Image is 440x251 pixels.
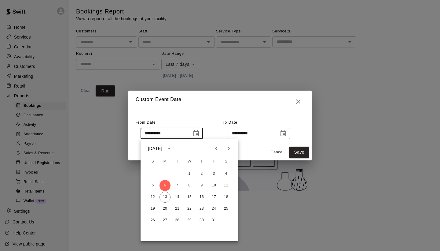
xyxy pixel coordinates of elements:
[164,143,174,154] button: calendar view is open, switch to year view
[159,192,170,203] button: 13
[196,192,207,203] button: 16
[210,142,222,155] button: Previous month
[196,155,207,168] span: Thursday
[184,168,195,179] button: 1
[208,180,219,191] button: 10
[159,203,170,214] button: 20
[221,192,232,203] button: 18
[196,215,207,226] button: 30
[147,192,158,203] button: 12
[223,120,237,125] span: To Date
[147,215,158,226] button: 26
[289,147,309,158] button: Save
[159,180,170,191] button: 6
[147,203,158,214] button: 19
[292,96,304,108] button: Close
[221,168,232,179] button: 4
[208,192,219,203] button: 17
[172,180,183,191] button: 7
[172,192,183,203] button: 14
[184,192,195,203] button: 15
[184,155,195,168] span: Wednesday
[184,215,195,226] button: 29
[208,155,219,168] span: Friday
[172,203,183,214] button: 21
[208,203,219,214] button: 24
[221,203,232,214] button: 25
[147,180,158,191] button: 5
[159,155,170,168] span: Monday
[159,215,170,226] button: 27
[277,127,289,140] button: Choose date, selected date is Oct 13, 2025
[172,155,183,168] span: Tuesday
[147,155,158,168] span: Sunday
[184,203,195,214] button: 22
[148,145,162,152] div: [DATE]
[184,180,195,191] button: 8
[128,91,312,113] h2: Custom Event Date
[196,168,207,179] button: 2
[222,142,235,155] button: Next month
[196,203,207,214] button: 23
[172,215,183,226] button: 28
[221,180,232,191] button: 11
[221,155,232,168] span: Saturday
[208,215,219,226] button: 31
[208,168,219,179] button: 3
[190,127,202,140] button: Choose date, selected date is Oct 6, 2025
[267,148,287,157] button: Cancel
[136,120,156,125] span: From Date
[196,180,207,191] button: 9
